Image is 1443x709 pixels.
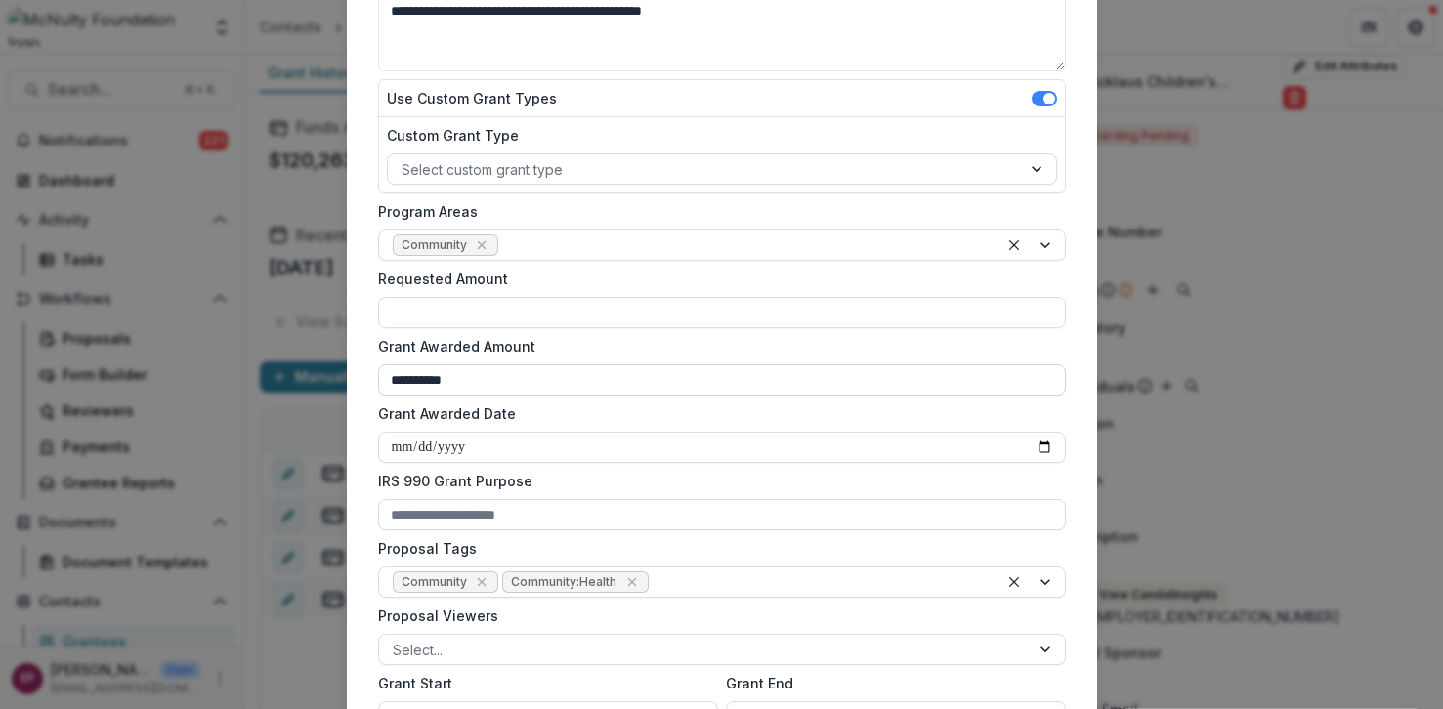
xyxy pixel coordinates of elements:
label: Program Areas [378,201,1054,222]
label: IRS 990 Grant Purpose [378,471,1054,491]
label: Grant Awarded Date [378,403,1054,424]
label: Proposal Viewers [378,605,1054,626]
div: Remove Community [472,572,491,592]
span: Community [402,238,467,252]
div: Clear selected options [1002,570,1026,594]
label: Grant Awarded Amount [378,336,1054,356]
span: Community [402,575,467,589]
div: Clear selected options [1002,233,1026,257]
div: Remove Community [472,235,491,255]
label: Use Custom Grant Types [387,88,557,108]
label: Grant End [726,673,1054,693]
div: Remove Community:Health [622,572,642,592]
label: Proposal Tags [378,538,1054,559]
span: Community:Health [511,575,616,589]
label: Grant Start [378,673,706,693]
label: Requested Amount [378,269,1054,289]
label: Custom Grant Type [387,125,1045,146]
